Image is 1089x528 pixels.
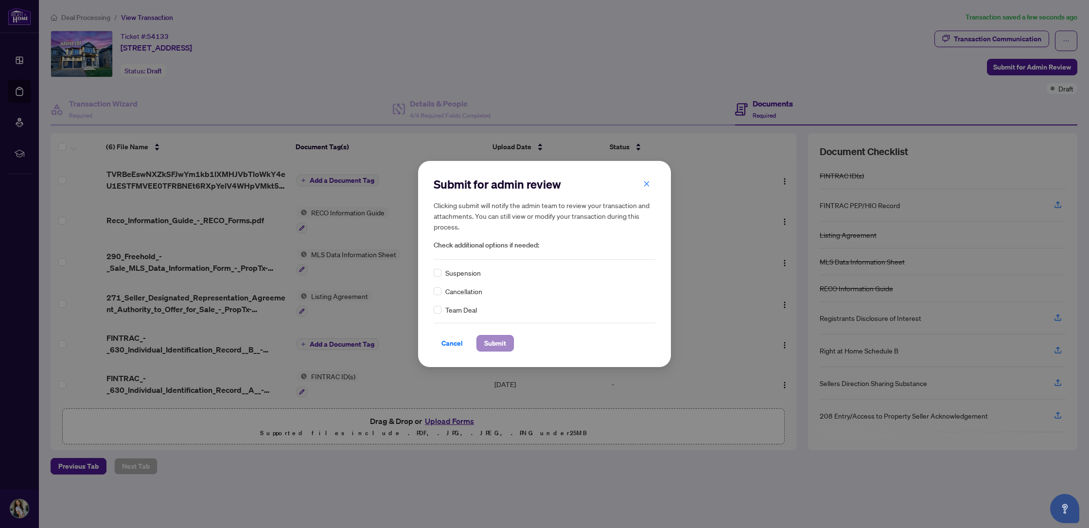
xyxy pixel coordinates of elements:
[434,240,655,251] span: Check additional options if needed:
[445,286,482,297] span: Cancellation
[445,304,477,315] span: Team Deal
[476,335,514,352] button: Submit
[484,335,506,351] span: Submit
[434,335,471,352] button: Cancel
[1050,494,1079,523] button: Open asap
[643,180,650,187] span: close
[445,267,481,278] span: Suspension
[441,335,463,351] span: Cancel
[434,200,655,232] h5: Clicking submit will notify the admin team to review your transaction and attachments. You can st...
[434,176,655,192] h2: Submit for admin review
